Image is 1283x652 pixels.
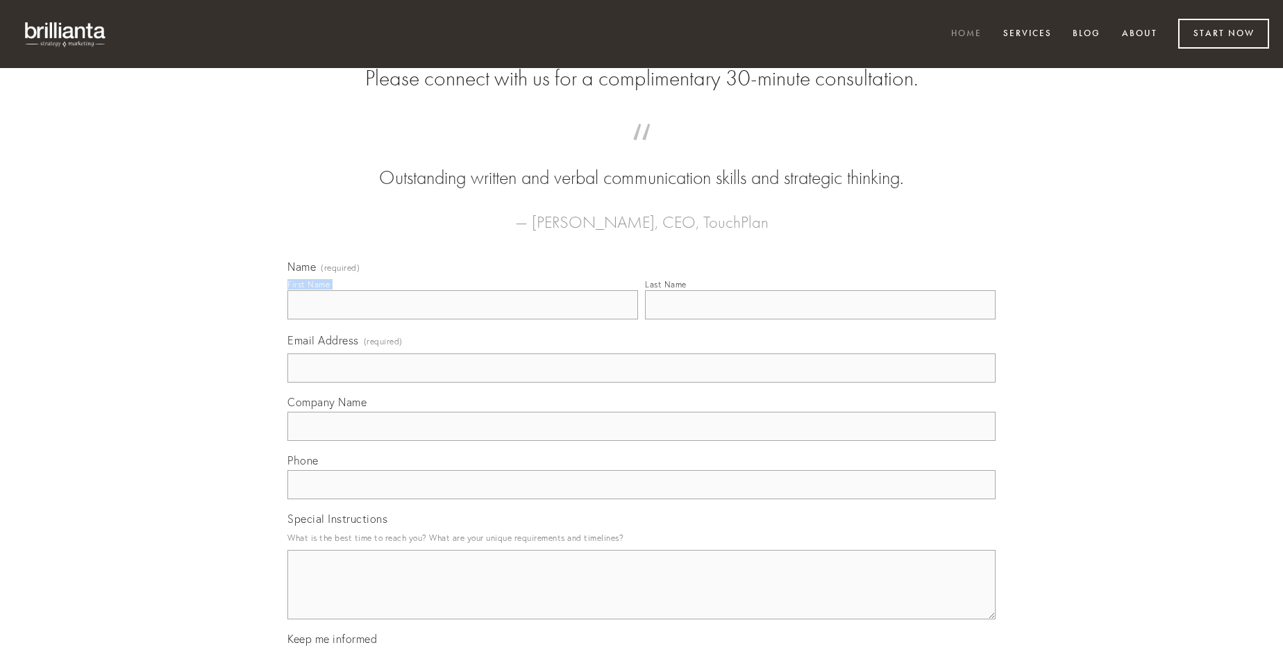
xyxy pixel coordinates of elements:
[310,137,973,192] blockquote: Outstanding written and verbal communication skills and strategic thinking.
[994,23,1061,46] a: Services
[287,260,316,274] span: Name
[287,395,367,409] span: Company Name
[645,279,687,290] div: Last Name
[287,453,319,467] span: Phone
[287,279,330,290] div: First Name
[287,512,387,526] span: Special Instructions
[321,264,360,272] span: (required)
[1178,19,1269,49] a: Start Now
[364,332,403,351] span: (required)
[1113,23,1166,46] a: About
[1064,23,1109,46] a: Blog
[942,23,991,46] a: Home
[310,137,973,165] span: “
[14,14,118,54] img: brillianta - research, strategy, marketing
[287,333,359,347] span: Email Address
[287,528,996,547] p: What is the best time to reach you? What are your unique requirements and timelines?
[287,632,377,646] span: Keep me informed
[287,65,996,92] h2: Please connect with us for a complimentary 30-minute consultation.
[310,192,973,236] figcaption: — [PERSON_NAME], CEO, TouchPlan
